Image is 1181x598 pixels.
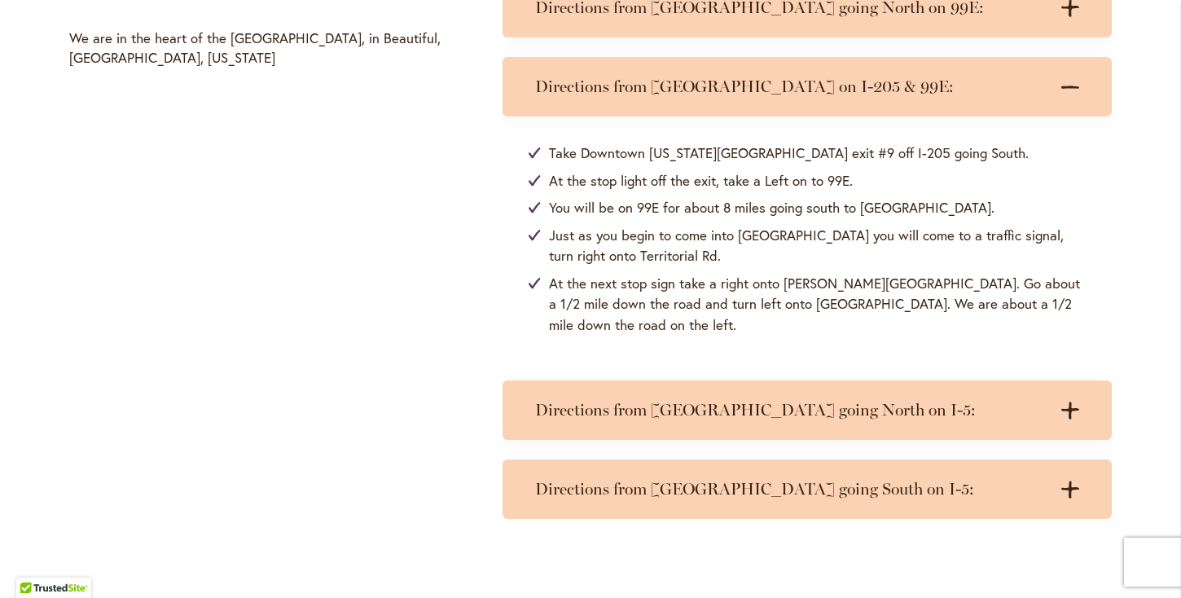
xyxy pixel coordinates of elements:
[549,273,1086,336] span: At the next stop sign take a right onto [PERSON_NAME][GEOGRAPHIC_DATA]. Go about a 1/2 mile down ...
[549,225,1086,266] span: Just as you begin to come into [GEOGRAPHIC_DATA] you will come to a traffic signal, turn right on...
[503,459,1112,519] summary: Directions from [GEOGRAPHIC_DATA] going South on I-5:
[503,380,1112,440] summary: Directions from [GEOGRAPHIC_DATA] going North on I-5:
[549,143,1029,164] span: Take Downtown [US_STATE][GEOGRAPHIC_DATA] exit #9 off I-205 going South.
[549,170,853,191] span: At the stop light off the exit, take a Left on to 99E.
[535,77,1047,97] h3: Directions from [GEOGRAPHIC_DATA] on I-205 & 99E:
[503,57,1112,117] summary: Directions from [GEOGRAPHIC_DATA] on I-205 & 99E:
[549,197,994,218] span: You will be on 99E for about 8 miles going south to [GEOGRAPHIC_DATA].
[69,76,455,361] iframe: Directions to Swan Island Dahlias
[535,400,1047,420] h3: Directions from [GEOGRAPHIC_DATA] going North on I-5:
[535,479,1047,499] h3: Directions from [GEOGRAPHIC_DATA] going South on I-5:
[69,29,455,68] p: We are in the heart of the [GEOGRAPHIC_DATA], in Beautiful, [GEOGRAPHIC_DATA], [US_STATE]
